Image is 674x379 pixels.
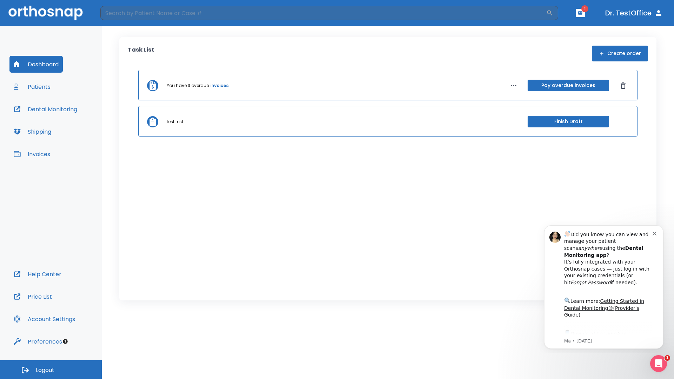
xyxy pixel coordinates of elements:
[534,219,674,353] iframe: Intercom notifications message
[9,333,66,350] button: Preferences
[592,46,648,61] button: Create order
[650,355,667,372] iframe: Intercom live chat
[9,288,56,305] button: Price List
[36,366,54,374] span: Logout
[9,56,63,73] button: Dashboard
[665,355,670,361] span: 1
[167,82,209,89] p: You have 3 overdue
[31,112,93,125] a: App Store
[9,311,79,327] button: Account Settings
[617,80,629,91] button: Dismiss
[210,82,229,89] a: invoices
[9,101,81,118] button: Dental Monitoring
[528,116,609,127] button: Finish Draft
[528,80,609,91] button: Pay overdue invoices
[100,6,546,20] input: Search by Patient Name or Case #
[31,110,119,146] div: Download the app: | ​ Let us know if you need help getting started!
[31,119,119,125] p: Message from Ma, sent 5w ago
[62,338,68,345] div: Tooltip anchor
[119,11,125,16] button: Dismiss notification
[581,5,588,12] span: 1
[602,7,666,19] button: Dr. TestOffice
[9,123,55,140] button: Shipping
[128,46,154,61] p: Task List
[9,146,54,162] button: Invoices
[167,119,183,125] p: test test
[9,78,55,95] button: Patients
[8,6,83,20] img: Orthosnap
[9,266,66,282] button: Help Center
